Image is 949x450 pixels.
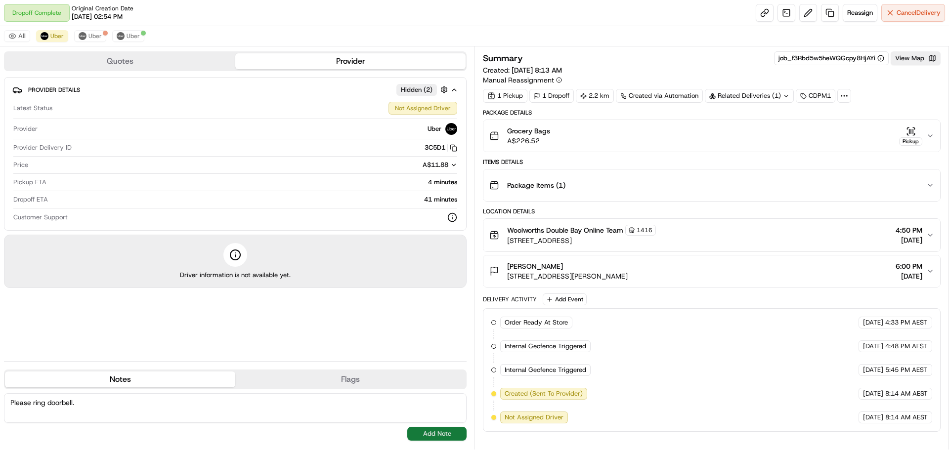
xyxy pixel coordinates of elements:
button: Quotes [5,53,235,69]
div: Items Details [483,158,941,166]
span: Provider Details [28,86,80,94]
span: [DATE] 02:54 PM [72,12,123,21]
span: 4:48 PM AEST [885,342,927,351]
textarea: Please ring doorbell. [4,393,467,423]
span: [DATE] [896,235,922,245]
button: Package Items (1) [483,169,940,201]
button: Provider DetailsHidden (2) [12,82,458,98]
button: View Map [891,51,941,65]
span: Provider Delivery ID [13,143,72,152]
span: Order Ready At Store [505,318,568,327]
button: Uber [74,30,106,42]
span: [DATE] [863,366,883,374]
span: [STREET_ADDRESS][PERSON_NAME] [507,271,628,281]
button: Provider [235,53,466,69]
a: Created via Automation [616,89,703,103]
img: uber-new-logo.jpeg [79,32,86,40]
span: Price [13,161,28,169]
span: [DATE] [863,318,883,327]
div: Package Details [483,109,941,117]
button: 3C5D1 [425,143,457,152]
button: Notes [5,371,235,387]
div: 2.2 km [576,89,614,103]
button: All [4,30,30,42]
span: Uber [88,32,102,40]
span: 6:00 PM [896,261,922,271]
button: Grocery BagsA$226.52Pickup [483,120,940,152]
span: Woolworths Double Bay Online Team [507,225,623,235]
span: [DATE] [863,389,883,398]
span: Package Items ( 1 ) [507,180,565,190]
span: [DATE] [863,342,883,351]
img: uber-new-logo.jpeg [41,32,48,40]
span: 4:50 PM [896,225,922,235]
button: Pickup [899,126,922,146]
span: Customer Support [13,213,68,222]
img: uber-new-logo.jpeg [445,123,457,135]
div: 4 minutes [50,178,457,187]
span: Dropoff ETA [13,195,48,204]
span: Reassign [847,8,873,17]
button: Reassign [843,4,877,22]
button: CancelDelivery [881,4,945,22]
span: Created: [483,65,562,75]
span: Provider [13,124,38,133]
button: Flags [235,371,466,387]
span: Manual Reassignment [483,75,554,85]
span: Grocery Bags [507,126,550,136]
button: job_f3Rbd5w5heWQGcpy8HjAYi [778,54,884,63]
span: Cancel Delivery [897,8,941,17]
span: Driver information is not available yet. [180,271,291,280]
button: Add Note [407,427,467,441]
span: 5:45 PM AEST [885,366,927,374]
div: Pickup [899,137,922,146]
div: Delivery Activity [483,295,537,303]
h3: Summary [483,54,523,63]
span: 8:14 AM AEST [885,413,928,422]
span: [DATE] 8:13 AM [512,66,562,75]
div: Location Details [483,207,941,215]
span: Original Creation Date [72,4,133,12]
img: uber-new-logo.jpeg [117,32,125,40]
button: A$11.88 [370,161,457,169]
span: Internal Geofence Triggered [505,342,586,351]
div: CDPM1 [796,89,835,103]
span: 8:14 AM AEST [885,389,928,398]
span: Pickup ETA [13,178,46,187]
span: A$11.88 [423,161,448,169]
span: A$226.52 [507,136,550,146]
button: Add Event [543,293,587,305]
span: [DATE] [896,271,922,281]
span: Uber [50,32,64,40]
span: Hidden ( 2 ) [401,85,432,94]
span: Not Assigned Driver [505,413,563,422]
button: Uber [112,30,144,42]
div: Related Deliveries (1) [705,89,794,103]
button: Woolworths Double Bay Online Team1416[STREET_ADDRESS]4:50 PM[DATE] [483,219,940,251]
span: Uber [127,32,140,40]
button: Hidden (2) [396,83,450,96]
span: Internal Geofence Triggered [505,366,586,374]
span: Latest Status [13,104,52,113]
span: [STREET_ADDRESS] [507,236,656,245]
span: 1416 [637,226,652,234]
button: Uber [36,30,68,42]
span: Created (Sent To Provider) [505,389,583,398]
span: [DATE] [863,413,883,422]
button: [PERSON_NAME][STREET_ADDRESS][PERSON_NAME]6:00 PM[DATE] [483,255,940,287]
div: 1 Dropoff [529,89,574,103]
span: Uber [428,124,441,133]
div: 41 minutes [52,195,457,204]
span: 4:33 PM AEST [885,318,927,327]
button: Manual Reassignment [483,75,562,85]
div: 1 Pickup [483,89,527,103]
span: [PERSON_NAME] [507,261,563,271]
